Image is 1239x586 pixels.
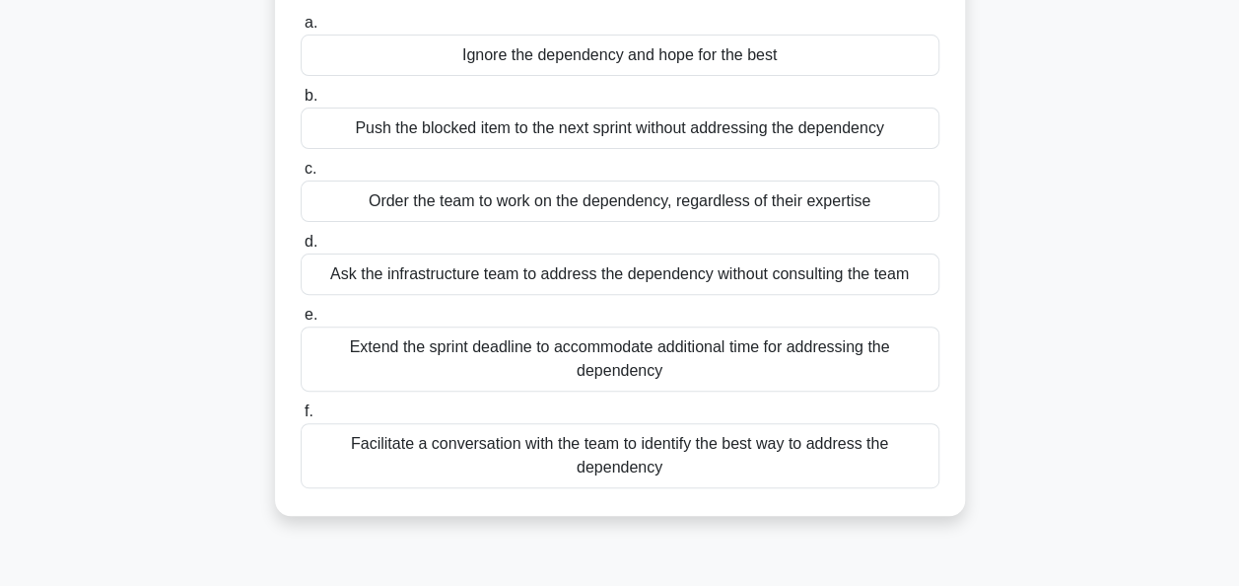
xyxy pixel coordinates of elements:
span: b. [305,87,317,104]
span: f. [305,403,313,419]
div: Extend the sprint deadline to accommodate additional time for addressing the dependency [301,327,939,392]
span: e. [305,306,317,323]
span: d. [305,233,317,250]
div: Ask the infrastructure team to address the dependency without consulting the team [301,254,939,295]
span: c. [305,160,316,177]
div: Order the team to work on the dependency, regardless of their expertise [301,181,939,222]
div: Push the blocked item to the next sprint without addressing the dependency [301,108,939,149]
div: Ignore the dependency and hope for the best [301,35,939,76]
span: a. [305,14,317,31]
div: Facilitate a conversation with the team to identify the best way to address the dependency [301,423,939,488]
